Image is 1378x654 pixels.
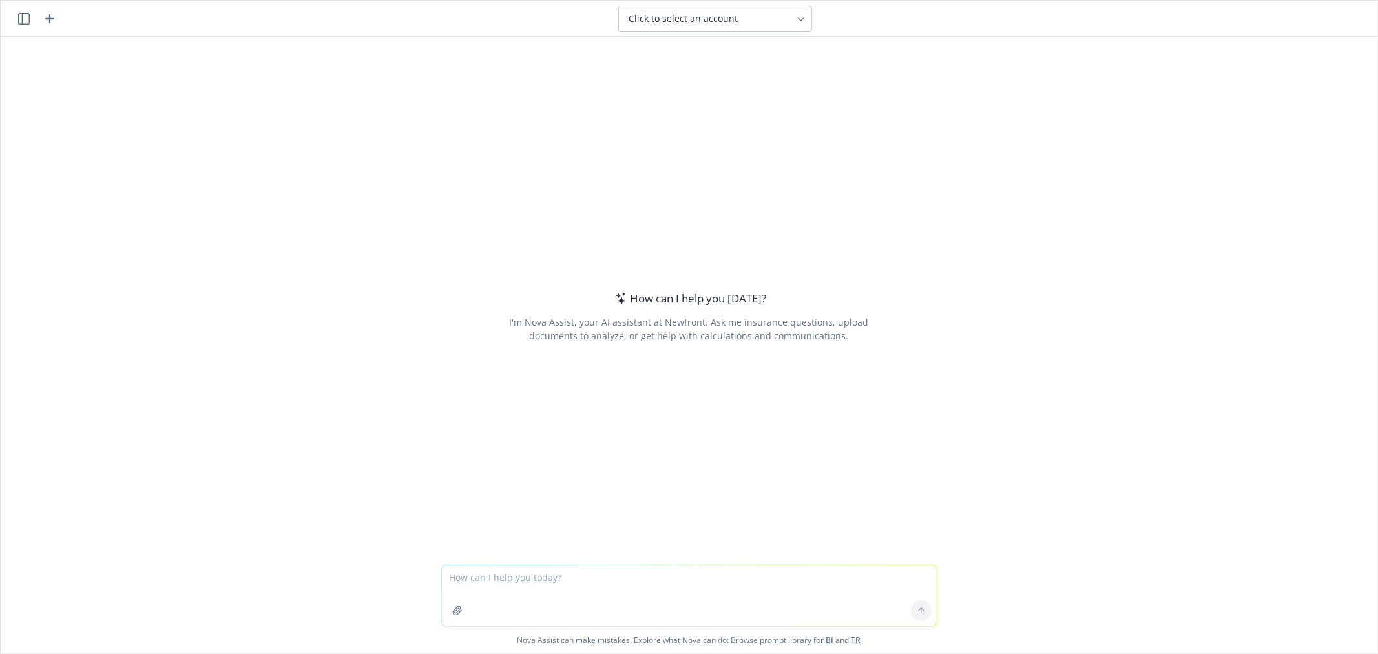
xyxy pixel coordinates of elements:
a: TR [851,635,861,646]
div: How can I help you [DATE]? [612,290,766,307]
button: Click to select an account [618,6,812,32]
span: Nova Assist can make mistakes. Explore what Nova can do: Browse prompt library for and [6,627,1372,653]
span: Click to select an account [629,12,738,25]
div: I'm Nova Assist, your AI assistant at Newfront. Ask me insurance questions, upload documents to a... [507,315,871,343]
a: BI [826,635,834,646]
